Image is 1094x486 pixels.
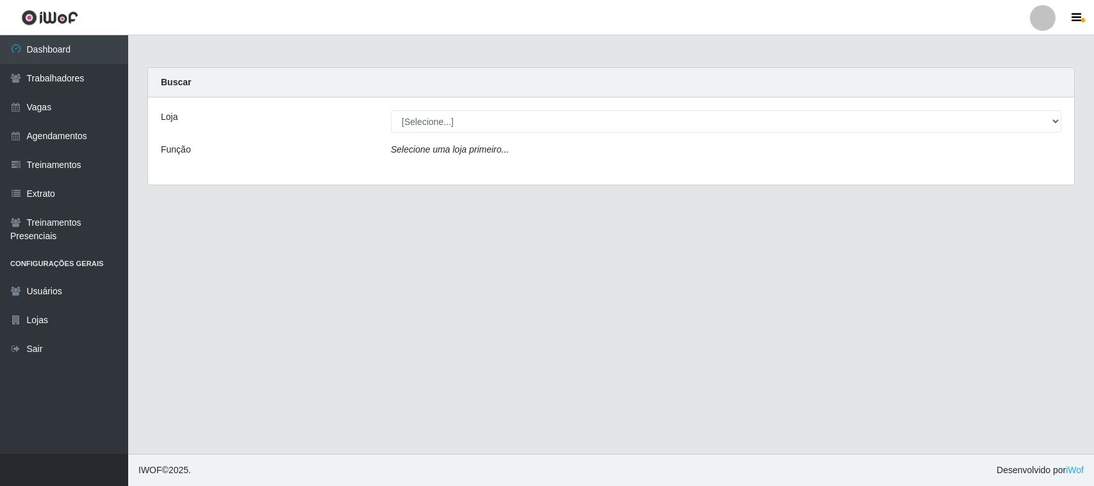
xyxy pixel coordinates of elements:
[138,465,162,475] span: IWOF
[391,144,509,155] i: Selecione uma loja primeiro...
[161,77,191,87] strong: Buscar
[997,464,1084,477] span: Desenvolvido por
[161,110,178,124] label: Loja
[21,10,78,26] img: CoreUI Logo
[1066,465,1084,475] a: iWof
[138,464,191,477] span: © 2025 .
[161,143,191,156] label: Função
